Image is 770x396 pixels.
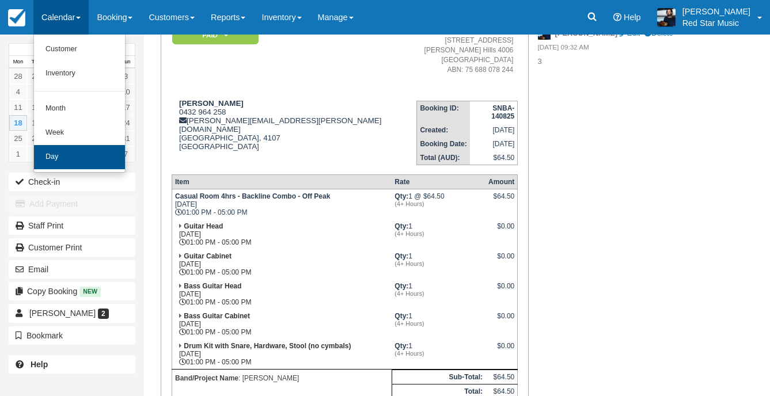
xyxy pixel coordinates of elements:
a: Help [9,355,135,374]
a: 4 [9,84,27,100]
th: Rate [392,174,485,189]
a: 10 [117,84,135,100]
a: 2 [27,146,45,162]
th: Sun [117,56,135,68]
a: 29 [27,68,45,84]
strong: Qty [395,192,408,200]
a: 28 [9,68,27,84]
th: Sub-Total: [392,370,485,384]
th: Total (AUD): [417,151,470,165]
a: 18 [9,115,27,131]
td: 1 [392,249,485,279]
a: 1 [9,146,27,162]
button: Email [9,260,135,279]
em: (4+ Hours) [395,290,483,297]
a: 31 [117,131,135,146]
a: Edit [620,29,640,37]
th: Amount [485,174,518,189]
th: Booking Date: [417,137,470,151]
strong: Qty [395,312,408,320]
em: (4+ Hours) [395,350,483,357]
em: (4+ Hours) [395,230,483,237]
div: $64.50 [488,192,514,210]
a: 11 [9,100,27,115]
strong: Drum Kit with Snare, Hardware, Stool (no cymbals) [184,342,351,350]
a: Paid [172,24,255,45]
b: Help [31,360,48,369]
em: (4+ Hours) [395,320,483,327]
img: A1 [657,8,676,26]
a: 5 [27,84,45,100]
em: (4+ Hours) [395,260,483,267]
td: [DATE] 01:00 PM - 05:00 PM [172,189,392,219]
a: Month [34,97,125,121]
strong: SNBA-140825 [491,104,514,120]
a: 19 [27,115,45,131]
a: 17 [117,100,135,115]
em: Paid [172,25,259,45]
i: Help [613,13,621,21]
strong: [PERSON_NAME] [179,99,244,108]
strong: Guitar Head [184,222,223,230]
td: $64.50 [470,151,518,165]
div: $0.00 [488,282,514,299]
strong: Bass Guitar Head [184,282,241,290]
img: checkfront-main-nav-mini-logo.png [8,9,25,26]
p: Red Star Music [682,17,750,29]
button: Bookmark [9,326,135,345]
button: Add Payment [9,195,135,213]
td: $64.50 [485,370,518,384]
div: $0.00 [488,222,514,239]
td: [DATE] 01:00 PM - 05:00 PM [172,249,392,279]
a: 26 [27,131,45,146]
p: 3 [538,56,713,67]
a: Week [34,121,125,145]
a: 12 [27,100,45,115]
div: 0432 964 258 [PERSON_NAME][EMAIL_ADDRESS][PERSON_NAME][DOMAIN_NAME] [GEOGRAPHIC_DATA], 4107 [GEOG... [172,99,416,165]
strong: Bass Guitar Cabinet [184,312,250,320]
a: 25 [9,131,27,146]
th: Created: [417,123,470,137]
span: Help [624,13,641,22]
td: 1 @ $64.50 [392,189,485,219]
ul: Calendar [33,35,126,173]
span: [PERSON_NAME] [29,309,96,318]
td: [DATE] [470,137,518,151]
td: 1 [392,219,485,249]
td: [DATE] 01:00 PM - 05:00 PM [172,279,392,309]
td: [DATE] 01:00 PM - 05:00 PM [172,339,392,370]
div: $0.00 [488,252,514,269]
a: Staff Print [9,216,135,235]
th: Item [172,174,392,189]
strong: Qty [395,252,408,260]
span: 2 [98,309,109,319]
td: [DATE] 01:00 PM - 05:00 PM [172,309,392,339]
td: 1 [392,339,485,370]
td: [DATE] 01:00 PM - 05:00 PM [172,219,392,249]
p: : [PERSON_NAME] [175,372,389,384]
a: Inventory [34,62,125,86]
a: Delete [644,29,673,37]
th: Booking ID: [417,101,470,123]
a: [PERSON_NAME] 2 [9,304,135,322]
a: Customer [34,37,125,62]
strong: Guitar Cabinet [184,252,232,260]
a: Day [34,145,125,169]
p: [PERSON_NAME] [682,6,750,17]
strong: [PERSON_NAME] [555,29,618,37]
button: Copy Booking New [9,282,135,300]
strong: Casual Room 4hrs - Backline Combo - Off Peak [175,192,330,200]
th: Mon [9,56,27,68]
div: $0.00 [488,312,514,329]
strong: Band/Project Name [175,374,238,382]
div: $0.00 [488,342,514,359]
a: 24 [117,115,135,131]
a: Customer Print [9,238,135,257]
th: Tue [27,56,45,68]
strong: Qty [395,222,408,230]
span: New [79,287,101,296]
strong: Qty [395,282,408,290]
a: 3 [117,68,135,84]
em: [DATE] 09:32 AM [538,43,713,55]
td: 1 [392,309,485,339]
